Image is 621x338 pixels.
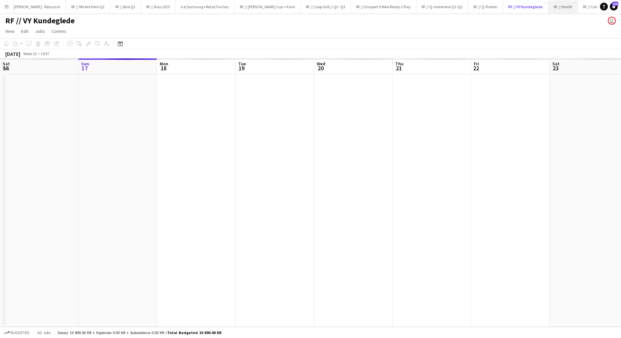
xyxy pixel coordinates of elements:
[159,64,168,72] span: 18
[608,17,616,25] app-user-avatar: Alexander Skeppland Hole
[238,61,246,67] span: Tue
[110,0,141,13] button: RF // Brie Q2
[167,330,221,335] span: Total Budgeted 10 890.00 KR
[141,0,175,13] button: RF // Ikea 2025
[57,330,221,335] div: Salary 10 890.00 KR + Expenses 0.00 KR + Subsistence 0.00 KR =
[3,61,10,67] span: Sat
[474,61,479,67] span: Fri
[5,28,14,34] span: View
[80,64,89,72] span: 17
[395,61,403,67] span: Thu
[2,64,10,72] span: 16
[5,51,20,57] div: [DATE]
[473,64,479,72] span: 22
[66,0,110,13] button: RF // We Are Hero Q2
[160,61,168,67] span: Mon
[301,0,351,13] button: RF // Coop Grill // Q2 -Q3
[11,330,30,335] span: Budgeted
[612,2,618,6] span: 225
[235,0,301,13] button: RF // [PERSON_NAME] Cup + Kavli
[33,27,48,35] a: Jobs
[468,0,503,13] button: RF // Q-Protein
[21,28,29,34] span: Edit
[416,0,468,13] button: RF // Q-meieriene Q1-Q2
[175,0,235,13] button: Ice/Samsung x Retail Factory
[52,28,66,34] span: Comms
[35,28,45,34] span: Jobs
[316,64,325,72] span: 20
[41,51,49,56] div: CEST
[552,61,560,67] span: Sat
[3,329,31,336] button: Budgeted
[18,27,31,35] a: Edit
[3,27,17,35] a: View
[36,330,52,335] span: All jobs
[610,3,618,11] a: 225
[22,51,38,56] span: Week 33
[548,0,578,13] button: RF // Nestlé
[317,61,325,67] span: Wed
[5,16,75,26] h1: RF // VY Kundeglede
[81,61,89,67] span: Sun
[503,0,548,13] button: RF // VY Kundeglede
[49,27,69,35] a: Comms
[394,64,403,72] span: 21
[351,0,416,13] button: RF // Unisport X Nike Ready 2 Play
[551,64,560,72] span: 23
[237,64,246,72] span: 19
